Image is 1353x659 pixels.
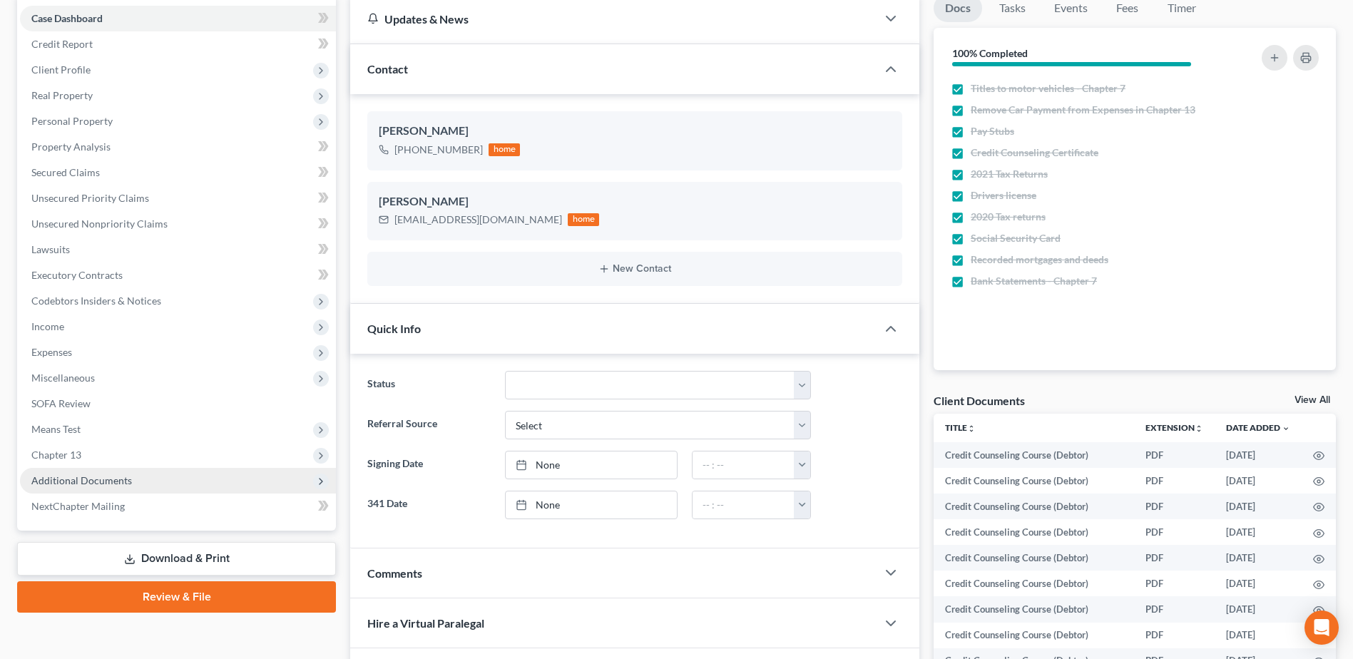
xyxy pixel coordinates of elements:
label: Status [360,371,497,399]
td: PDF [1134,596,1215,622]
span: SOFA Review [31,397,91,409]
span: Codebtors Insiders & Notices [31,295,161,307]
td: Credit Counseling Course (Debtor) [934,596,1134,622]
td: Credit Counseling Course (Debtor) [934,571,1134,596]
td: PDF [1134,545,1215,571]
input: -- : -- [693,451,795,479]
td: PDF [1134,468,1215,494]
td: [DATE] [1215,596,1302,622]
span: Chapter 13 [31,449,81,461]
td: Credit Counseling Course (Debtor) [934,494,1134,519]
span: Hire a Virtual Paralegal [367,616,484,630]
strong: 100% Completed [952,47,1028,59]
a: Executory Contracts [20,262,336,288]
span: Contact [367,62,408,76]
a: NextChapter Mailing [20,494,336,519]
span: Drivers license [971,188,1036,203]
label: Signing Date [360,451,497,479]
span: Quick Info [367,322,421,335]
span: Credit Counseling Certificate [971,145,1098,160]
div: [PERSON_NAME] [379,123,891,140]
a: View All [1295,395,1330,405]
label: 341 Date [360,491,497,519]
td: Credit Counseling Course (Debtor) [934,623,1134,648]
a: Unsecured Priority Claims [20,185,336,211]
span: Means Test [31,423,81,435]
i: expand_more [1282,424,1290,433]
span: Case Dashboard [31,12,103,24]
td: PDF [1134,442,1215,468]
span: Expenses [31,346,72,358]
span: Credit Report [31,38,93,50]
span: Executory Contracts [31,269,123,281]
td: [DATE] [1215,571,1302,596]
div: Client Documents [934,393,1025,408]
a: None [506,491,677,518]
td: Credit Counseling Course (Debtor) [934,545,1134,571]
span: Bank Statements - Chapter 7 [971,274,1097,288]
div: home [568,213,599,226]
span: 2020 Tax returns [971,210,1046,224]
span: Secured Claims [31,166,100,178]
span: Unsecured Priority Claims [31,192,149,204]
span: Titles to motor vehicles - Chapter 7 [971,81,1125,96]
span: Social Security Card [971,231,1061,245]
div: Open Intercom Messenger [1305,611,1339,645]
span: Unsecured Nonpriority Claims [31,218,168,230]
span: Pay Stubs [971,124,1014,138]
i: unfold_more [967,424,976,433]
span: Personal Property [31,115,113,127]
span: Income [31,320,64,332]
span: Remove Car Payment from Expenses in Chapter 13 [971,103,1195,117]
td: [DATE] [1215,545,1302,571]
span: Property Analysis [31,141,111,153]
div: [EMAIL_ADDRESS][DOMAIN_NAME] [394,213,562,227]
a: SOFA Review [20,391,336,417]
a: Property Analysis [20,134,336,160]
div: [PHONE_NUMBER] [394,143,483,157]
span: Client Profile [31,63,91,76]
td: [DATE] [1215,468,1302,494]
td: Credit Counseling Course (Debtor) [934,519,1134,545]
td: Credit Counseling Course (Debtor) [934,442,1134,468]
span: Recorded mortgages and deeds [971,252,1108,267]
td: PDF [1134,519,1215,545]
span: Comments [367,566,422,580]
td: [DATE] [1215,623,1302,648]
span: Miscellaneous [31,372,95,384]
a: Secured Claims [20,160,336,185]
div: home [489,143,520,156]
td: PDF [1134,571,1215,596]
a: Case Dashboard [20,6,336,31]
a: None [506,451,677,479]
a: Credit Report [20,31,336,57]
td: [DATE] [1215,494,1302,519]
div: [PERSON_NAME] [379,193,891,210]
td: [DATE] [1215,442,1302,468]
td: PDF [1134,494,1215,519]
td: [DATE] [1215,519,1302,545]
button: New Contact [379,263,891,275]
a: Lawsuits [20,237,336,262]
a: Download & Print [17,542,336,576]
a: Date Added expand_more [1226,422,1290,433]
td: PDF [1134,623,1215,648]
a: Review & File [17,581,336,613]
span: NextChapter Mailing [31,500,125,512]
span: Lawsuits [31,243,70,255]
a: Extensionunfold_more [1145,422,1203,433]
a: Titleunfold_more [945,422,976,433]
span: Additional Documents [31,474,132,486]
span: Real Property [31,89,93,101]
a: Unsecured Nonpriority Claims [20,211,336,237]
i: unfold_more [1195,424,1203,433]
div: Updates & News [367,11,859,26]
input: -- : -- [693,491,795,518]
span: 2021 Tax Returns [971,167,1048,181]
td: Credit Counseling Course (Debtor) [934,468,1134,494]
label: Referral Source [360,411,497,439]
